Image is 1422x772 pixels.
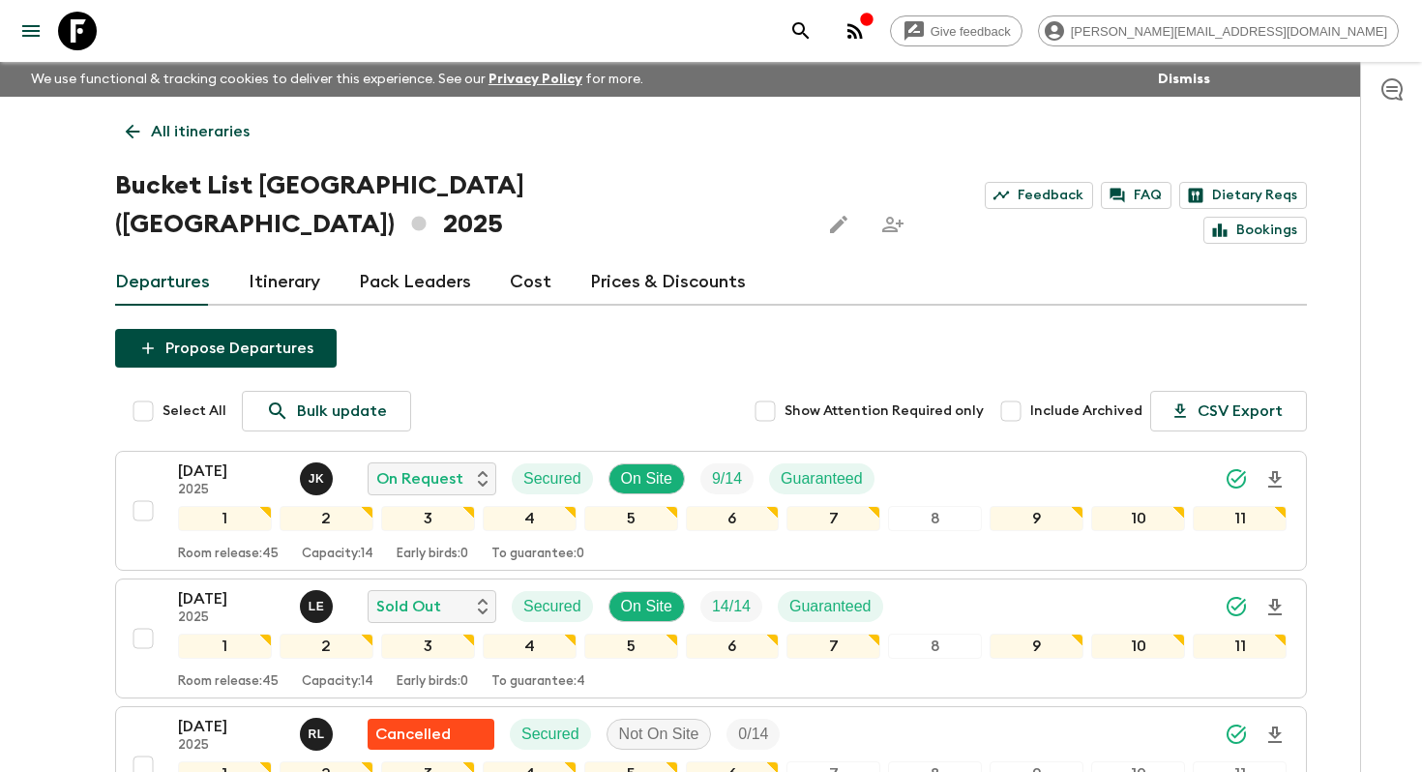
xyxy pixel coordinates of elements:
p: Guaranteed [789,595,872,618]
a: Feedback [985,182,1093,209]
p: All itineraries [151,120,250,143]
div: 9 [990,506,1083,531]
div: 10 [1091,506,1185,531]
div: 1 [178,634,272,659]
div: Trip Fill [700,463,754,494]
button: menu [12,12,50,50]
button: Dismiss [1153,66,1215,93]
p: 9 / 14 [712,467,742,490]
p: [DATE] [178,460,284,483]
a: Dietary Reqs [1179,182,1307,209]
span: Include Archived [1030,401,1142,421]
div: 7 [786,506,880,531]
div: Flash Pack cancellation [368,719,494,750]
button: CSV Export [1150,391,1307,431]
p: 2025 [178,738,284,754]
div: [PERSON_NAME][EMAIL_ADDRESS][DOMAIN_NAME] [1038,15,1399,46]
div: 8 [888,634,982,659]
button: Edit this itinerary [819,205,858,244]
p: Early birds: 0 [397,674,468,690]
svg: Download Onboarding [1263,468,1287,491]
span: Give feedback [920,24,1022,39]
p: Room release: 45 [178,547,279,562]
p: Secured [523,467,581,490]
p: [DATE] [178,587,284,610]
p: Room release: 45 [178,674,279,690]
a: Itinerary [249,259,320,306]
a: Bookings [1203,217,1307,244]
div: Secured [512,463,593,494]
div: 4 [483,506,577,531]
div: 6 [686,634,780,659]
svg: Synced Successfully [1225,723,1248,746]
div: 5 [584,506,678,531]
div: 5 [584,634,678,659]
p: Guaranteed [781,467,863,490]
div: Trip Fill [700,591,762,622]
span: Show Attention Required only [785,401,984,421]
a: Departures [115,259,210,306]
div: Not On Site [607,719,712,750]
svg: Synced Successfully [1225,595,1248,618]
svg: Download Onboarding [1263,596,1287,619]
svg: Download Onboarding [1263,724,1287,747]
button: search adventures [782,12,820,50]
svg: Synced Successfully [1225,467,1248,490]
p: Cancelled [375,723,451,746]
p: Capacity: 14 [302,674,373,690]
p: R L [308,727,324,742]
p: We use functional & tracking cookies to deliver this experience. See our for more. [23,62,651,97]
a: FAQ [1101,182,1171,209]
p: To guarantee: 4 [491,674,585,690]
p: 0 / 14 [738,723,768,746]
p: To guarantee: 0 [491,547,584,562]
span: Share this itinerary [874,205,912,244]
h1: Bucket List [GEOGRAPHIC_DATA] ([GEOGRAPHIC_DATA]) 2025 [115,166,804,244]
div: Secured [512,591,593,622]
div: On Site [608,591,685,622]
p: On Site [621,595,672,618]
p: [DATE] [178,715,284,738]
div: On Site [608,463,685,494]
span: [PERSON_NAME][EMAIL_ADDRESS][DOMAIN_NAME] [1060,24,1398,39]
a: Prices & Discounts [590,259,746,306]
button: Propose Departures [115,329,337,368]
div: 11 [1193,506,1287,531]
span: Select All [163,401,226,421]
p: 2025 [178,610,284,626]
a: Give feedback [890,15,1022,46]
p: On Site [621,467,672,490]
div: Trip Fill [726,719,780,750]
p: 2025 [178,483,284,498]
p: Secured [521,723,579,746]
p: 14 / 14 [712,595,751,618]
a: Bulk update [242,391,411,431]
div: 8 [888,506,982,531]
a: Cost [510,259,551,306]
div: 11 [1193,634,1287,659]
button: RL [300,718,337,751]
div: 10 [1091,634,1185,659]
div: 4 [483,634,577,659]
button: [DATE]2025Leslie EdgarSold OutSecuredOn SiteTrip FillGuaranteed1234567891011Room release:45Capaci... [115,579,1307,698]
div: 1 [178,506,272,531]
div: Secured [510,719,591,750]
p: Secured [523,595,581,618]
span: Rabata Legend Mpatamali [300,724,337,739]
p: Not On Site [619,723,699,746]
div: 6 [686,506,780,531]
a: All itineraries [115,112,260,151]
a: Privacy Policy [489,73,582,86]
div: 9 [990,634,1083,659]
a: Pack Leaders [359,259,471,306]
button: [DATE]2025Jamie KeenanOn RequestSecuredOn SiteTrip FillGuaranteed1234567891011Room release:45Capa... [115,451,1307,571]
div: 7 [786,634,880,659]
